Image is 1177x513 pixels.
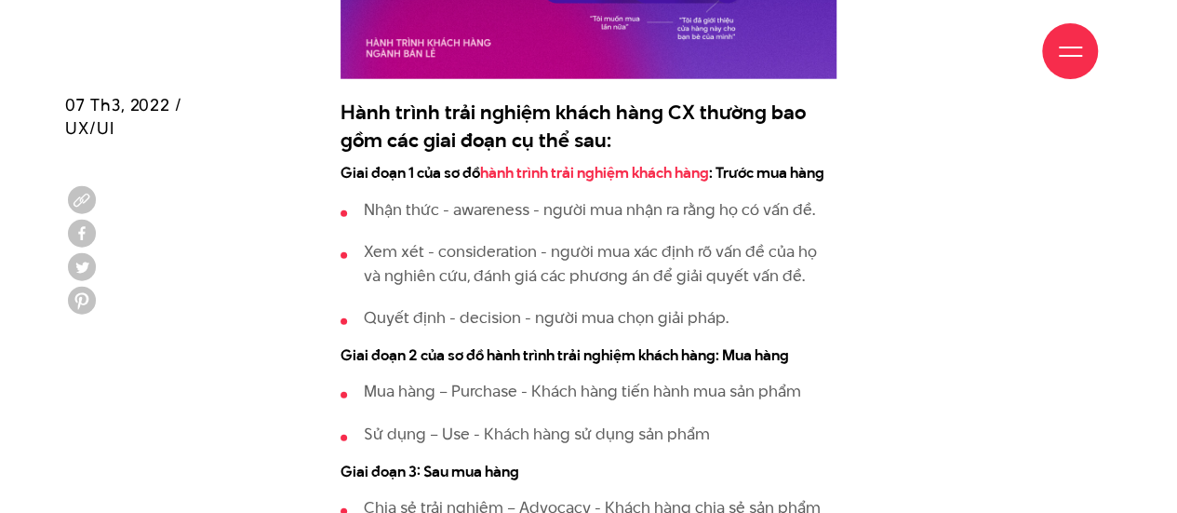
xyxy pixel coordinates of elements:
p: Xem xét - consideration - người mua xác định rõ vấn đề của họ và nghiên cứu, đánh giá các phương ... [364,240,836,288]
p: Nhận thức - awareness - người mua nhận ra rằng họ có vấn đề. [364,198,836,223]
h3: Hành trình trải nghiệm khách hàng CX thường bao gồm các giai đoạn cụ thể sau: [341,98,836,154]
h4: Giai đoạn 2 của sơ đồ hành trình trải nghiệm khách hàng: Mua hàng [341,345,836,367]
a: hành trình trải nghiệm khách hàng [480,162,709,183]
h4: Giai đoạn 1 của sơ đồ : Trước mua hàng [341,163,836,184]
li: Mua hàng – Purchase - Khách hàng tiến hành mua sản phẩm [341,380,836,404]
li: Quyết định - decision - người mua chọn giải pháp. [341,306,836,331]
li: Sử dụng – Use - Khách hàng sử dụng sản phẩm​ [341,423,836,447]
span: 07 Th3, 2022 / UX/UI [65,93,182,140]
h4: Giai đoạn 3: Sau mua hàng [341,462,836,483]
